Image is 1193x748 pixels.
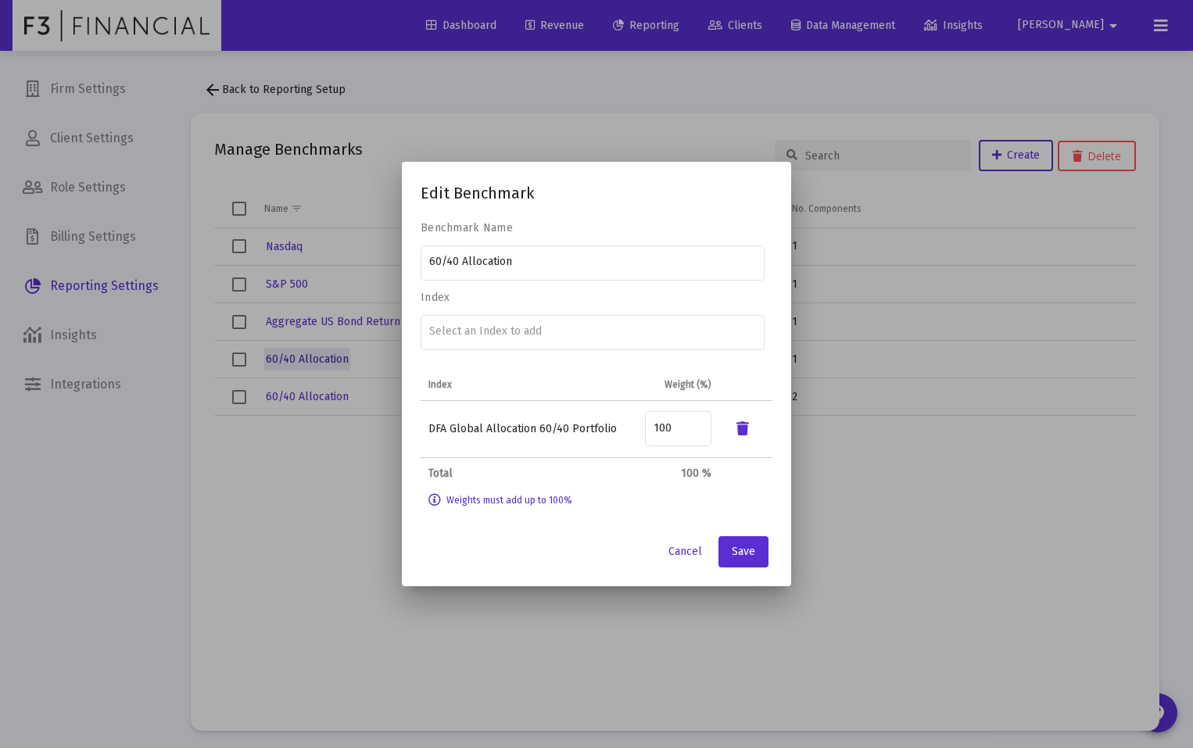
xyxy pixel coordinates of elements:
span: Save [732,545,755,558]
div: Edit Benchmark [421,181,772,206]
button: Cancel [656,536,715,567]
th: Index [421,369,634,401]
strong: Total [428,467,453,480]
span: Cancel [668,545,702,558]
input: Enter a name [429,256,757,268]
label: Index [421,291,757,304]
button: Save [718,536,768,567]
td: DFA Global Allocation 60/40 Portfolio [421,400,634,457]
p: Weights must add up to 100% [428,492,765,508]
label: Benchmark Name [421,221,757,234]
strong: 100 % [681,467,711,480]
input: Number [429,325,757,338]
th: Weight (%) [634,369,720,401]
